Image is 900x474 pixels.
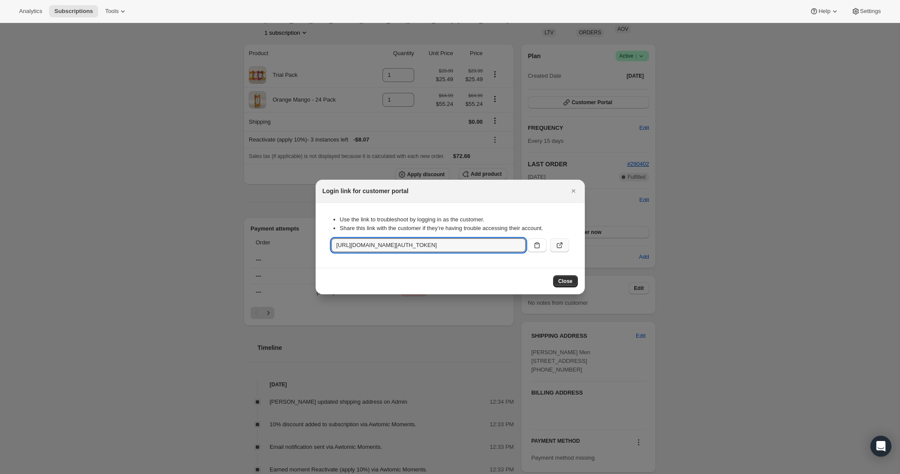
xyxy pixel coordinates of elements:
[846,5,886,17] button: Settings
[105,8,119,15] span: Tools
[49,5,98,17] button: Subscriptions
[558,278,573,285] span: Close
[14,5,47,17] button: Analytics
[340,215,569,224] li: Use the link to troubleshoot by logging in as the customer.
[54,8,93,15] span: Subscriptions
[340,224,569,233] li: Share this link with the customer if they’re having trouble accessing their account.
[323,187,409,195] h2: Login link for customer portal
[860,8,881,15] span: Settings
[870,436,891,457] div: Open Intercom Messenger
[818,8,830,15] span: Help
[100,5,132,17] button: Tools
[553,275,578,287] button: Close
[19,8,42,15] span: Analytics
[567,185,580,197] button: Close
[804,5,844,17] button: Help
